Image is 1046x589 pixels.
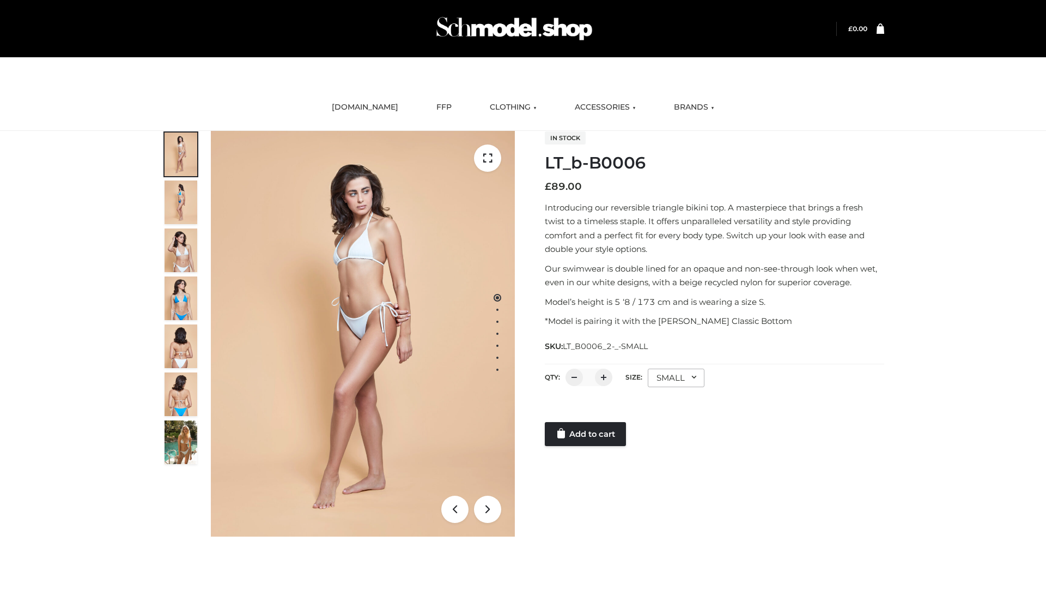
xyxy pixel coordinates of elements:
[165,420,197,464] img: Arieltop_CloudNine_AzureSky2.jpg
[324,95,406,119] a: [DOMAIN_NAME]
[848,25,867,33] bdi: 0.00
[545,153,884,173] h1: LT_b-B0006
[545,201,884,256] p: Introducing our reversible triangle bikini top. A masterpiece that brings a fresh twist to a time...
[165,277,197,320] img: ArielClassicBikiniTop_CloudNine_AzureSky_OW114ECO_4-scaled.jpg
[666,95,722,119] a: BRANDS
[428,95,460,119] a: FFP
[165,372,197,416] img: ArielClassicBikiniTop_CloudNine_AzureSky_OW114ECO_8-scaled.jpg
[545,373,560,381] label: QTY:
[545,340,649,353] span: SKU:
[567,95,644,119] a: ACCESSORIES
[625,373,642,381] label: Size:
[545,314,884,328] p: *Model is pairing it with the [PERSON_NAME] Classic Bottom
[545,422,626,446] a: Add to cart
[165,324,197,368] img: ArielClassicBikiniTop_CloudNine_AzureSky_OW114ECO_7-scaled.jpg
[545,262,884,290] p: Our swimwear is double lined for an opaque and non-see-through look when wet, even in our white d...
[848,25,853,33] span: £
[165,133,197,176] img: ArielClassicBikiniTop_CloudNine_AzureSky_OW114ECO_1-scaled.jpg
[482,95,545,119] a: CLOTHING
[545,181,551,193] span: £
[563,341,648,351] span: LT_B0006_2-_-SMALL
[848,25,867,33] a: £0.00
[211,131,515,537] img: ArielClassicBikiniTop_CloudNine_AzureSky_OW114ECO_1
[545,295,884,309] p: Model’s height is 5 ‘8 / 173 cm and is wearing a size S.
[165,229,197,272] img: ArielClassicBikiniTop_CloudNine_AzureSky_OW114ECO_3-scaled.jpg
[165,181,197,224] img: ArielClassicBikiniTop_CloudNine_AzureSky_OW114ECO_2-scaled.jpg
[648,369,704,387] div: SMALL
[433,7,596,50] img: Schmodel Admin 964
[545,181,582,193] bdi: 89.00
[545,131,586,145] span: In stock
